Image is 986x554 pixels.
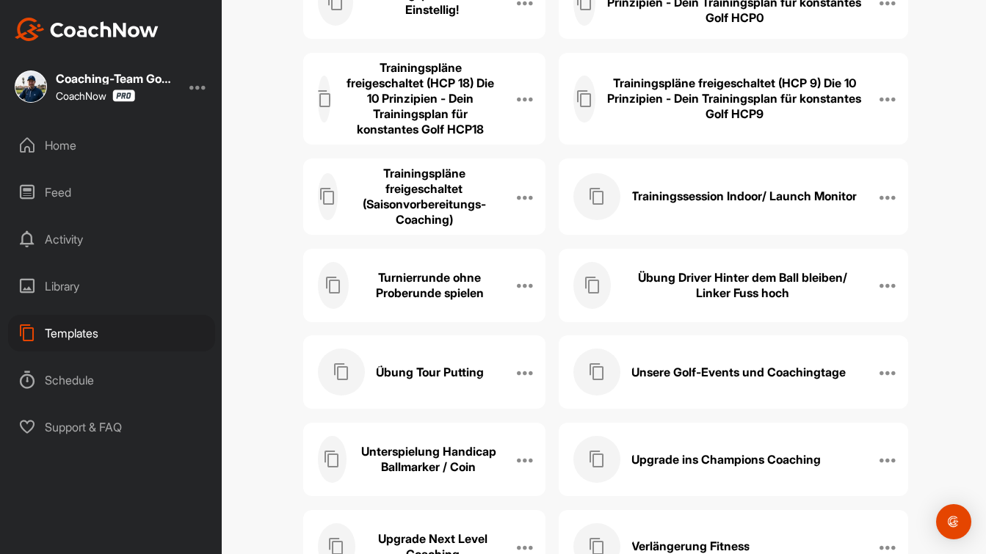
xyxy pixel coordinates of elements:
h3: Übung Tour Putting [376,365,484,380]
h3: Übung Driver Hinter dem Ball bleiben/ Linker Fuss hoch [622,270,863,301]
img: CoachNow [15,18,159,41]
h3: Unsere Golf-Events und Coachingtage [631,365,846,380]
div: Schedule [8,362,215,398]
div: Activity [8,221,215,258]
img: CoachNow Pro [112,90,135,102]
div: Home [8,127,215,164]
div: Templates [8,315,215,351]
h3: Trainingssession Indoor/ Launch Monitor [631,189,857,204]
h3: Trainingspläne freigeschaltet (HCP 18) Die 10 Prinzipien - Dein Trainingsplan für konstantes Golf... [341,60,499,137]
div: Coaching-Team Golfakademie [56,73,173,84]
div: Library [8,268,215,305]
div: Open Intercom Messenger [936,504,971,539]
img: square_76f96ec4196c1962453f0fa417d3756b.jpg [15,70,47,103]
h3: Trainingspläne freigeschaltet (Saisonvorbereitungs-Coaching) [349,166,499,227]
h3: Trainingspläne freigeschaltet (HCP 9) Die 10 Prinzipien - Dein Trainingsplan für konstantes Golf ... [606,76,863,122]
h3: Unterspielung Handicap Ballmarker / Coin [358,444,500,475]
div: Feed [8,174,215,211]
h3: Turnierrunde ohne Proberunde spielen [360,270,500,301]
div: Support & FAQ [8,409,215,445]
h3: Verlängerung Fitness [631,539,750,554]
div: CoachNow [56,90,135,102]
h3: Upgrade ins Champions Coaching [631,452,821,467]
